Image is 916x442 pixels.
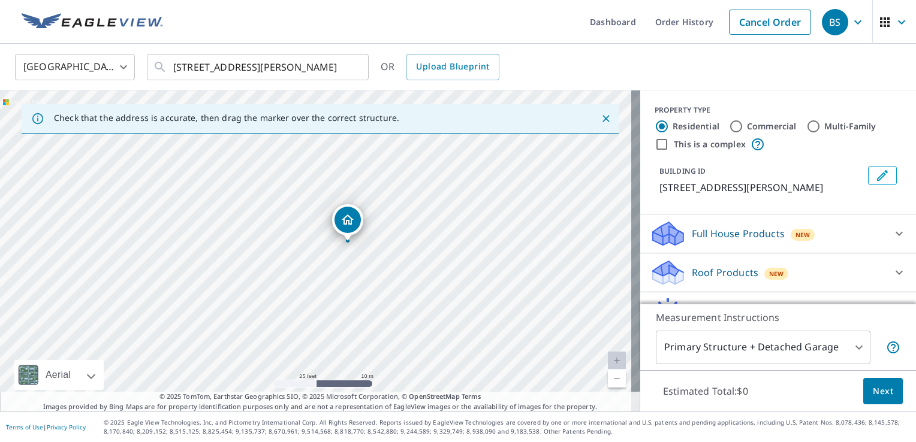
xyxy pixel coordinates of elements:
[6,423,43,431] a: Terms of Use
[868,166,897,185] button: Edit building 1
[769,269,784,278] span: New
[747,120,797,132] label: Commercial
[47,423,86,431] a: Privacy Policy
[650,258,906,287] div: Roof ProductsNew
[659,180,863,195] p: [STREET_ADDRESS][PERSON_NAME]
[656,310,900,325] p: Measurement Instructions
[656,331,870,364] div: Primary Structure + Detached Garage
[863,378,903,405] button: Next
[462,392,481,401] a: Terms
[659,166,706,176] p: BUILDING ID
[608,352,626,370] a: Current Level 20, Zoom In Disabled
[692,226,785,241] p: Full House Products
[824,120,876,132] label: Multi-Family
[674,138,746,150] label: This is a complex
[22,13,163,31] img: EV Logo
[15,50,135,84] div: [GEOGRAPHIC_DATA]
[822,9,848,35] div: BS
[673,120,719,132] label: Residential
[650,219,906,248] div: Full House ProductsNew
[692,265,758,280] p: Roof Products
[416,59,489,74] span: Upload Blueprint
[406,54,499,80] a: Upload Blueprint
[54,113,399,123] p: Check that the address is accurate, then drag the marker over the correct structure.
[409,392,459,401] a: OpenStreetMap
[608,370,626,387] a: Current Level 20, Zoom Out
[42,360,74,390] div: Aerial
[381,54,499,80] div: OR
[873,384,893,399] span: Next
[159,392,481,402] span: © 2025 TomTom, Earthstar Geographics SIO, © 2025 Microsoft Corporation, ©
[650,297,906,326] div: Solar ProductsNew
[6,423,86,431] p: |
[796,230,810,240] span: New
[173,50,344,84] input: Search by address or latitude-longitude
[14,360,104,390] div: Aerial
[655,105,902,116] div: PROPERTY TYPE
[598,111,614,126] button: Close
[886,340,900,355] span: Your report will include the primary structure and a detached garage if one exists.
[653,378,758,404] p: Estimated Total: $0
[729,10,811,35] a: Cancel Order
[104,418,910,436] p: © 2025 Eagle View Technologies, Inc. and Pictometry International Corp. All Rights Reserved. Repo...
